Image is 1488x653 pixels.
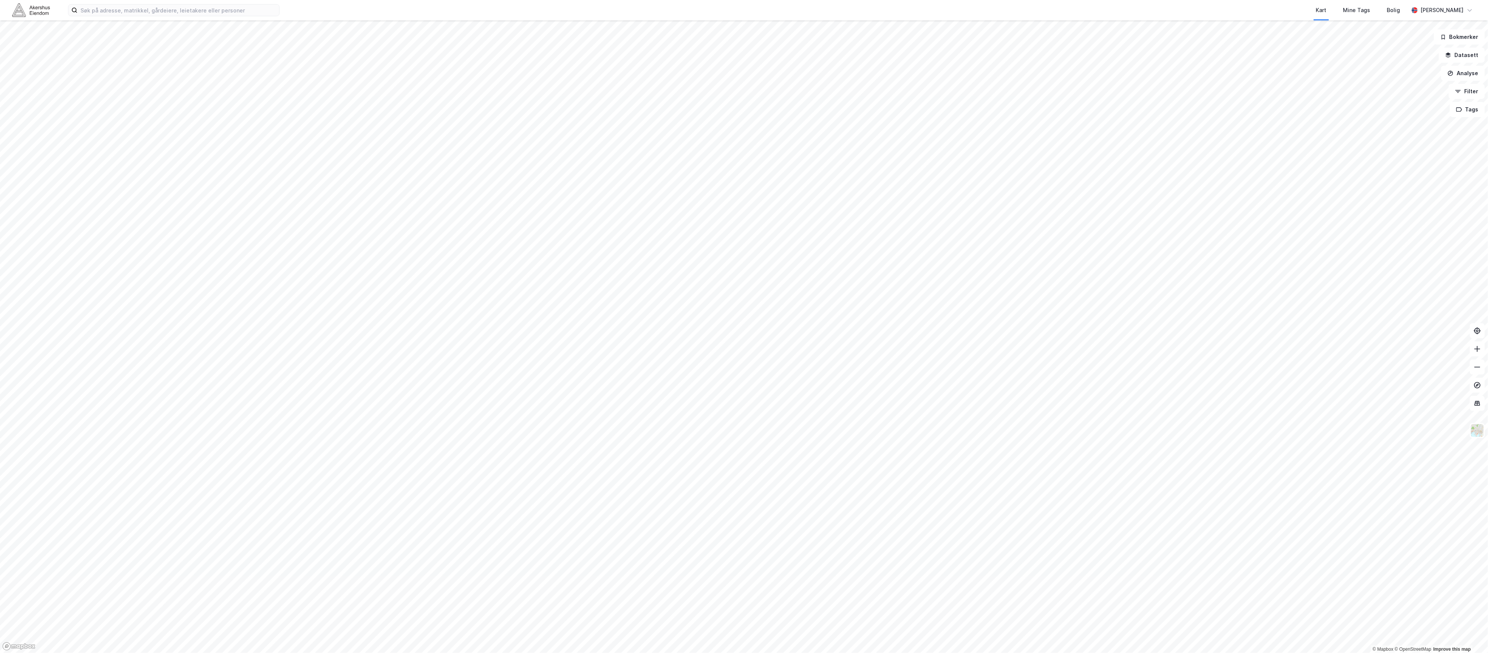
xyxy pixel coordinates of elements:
[2,642,36,651] a: Mapbox homepage
[1470,423,1485,438] img: Z
[1395,647,1431,652] a: OpenStreetMap
[1316,6,1327,15] div: Kart
[1373,647,1394,652] a: Mapbox
[1450,617,1488,653] iframe: Chat Widget
[12,3,50,17] img: akershus-eiendom-logo.9091f326c980b4bce74ccdd9f866810c.svg
[1343,6,1370,15] div: Mine Tags
[1449,84,1485,99] button: Filter
[1387,6,1400,15] div: Bolig
[1439,48,1485,63] button: Datasett
[77,5,279,16] input: Søk på adresse, matrikkel, gårdeiere, leietakere eller personer
[1450,102,1485,117] button: Tags
[1450,617,1488,653] div: Kontrollprogram for chat
[1441,66,1485,81] button: Analyse
[1434,29,1485,45] button: Bokmerker
[1421,6,1464,15] div: [PERSON_NAME]
[1434,647,1471,652] a: Improve this map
